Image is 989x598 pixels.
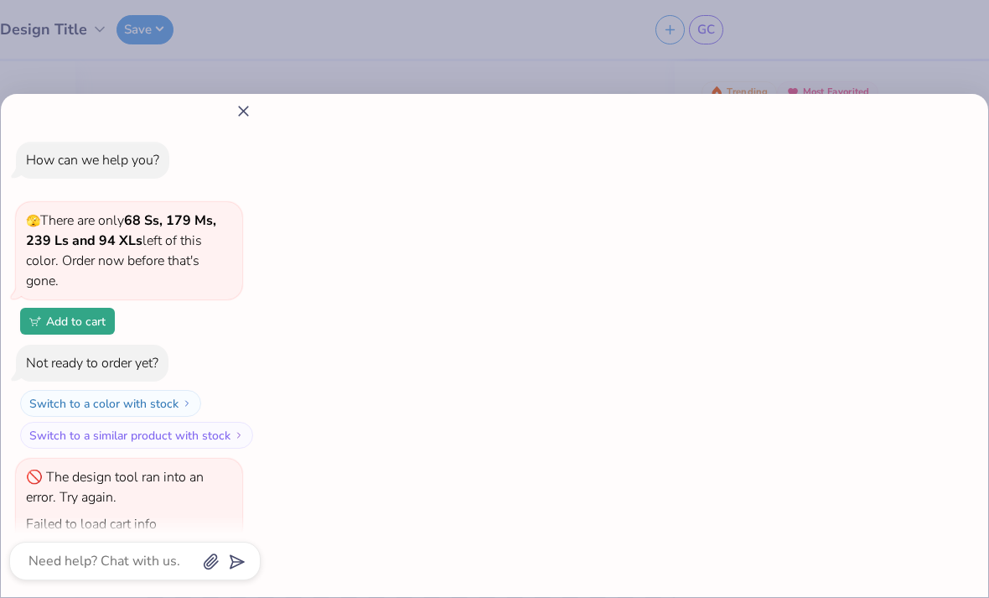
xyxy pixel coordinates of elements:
[234,430,244,440] img: Switch to a similar product with stock
[20,390,201,417] button: Switch to a color with stock
[26,468,204,507] div: The design tool ran into an error. Try again.
[26,213,40,229] span: 🫣
[26,151,159,169] div: How can we help you?
[20,308,115,335] button: Add to cart
[26,354,158,372] div: Not ready to order yet?
[26,515,157,533] div: Failed to load cart info
[182,398,192,408] img: Switch to a color with stock
[26,211,216,290] span: There are only left of this color. Order now before that's gone.
[29,316,41,326] img: Add to cart
[20,422,253,449] button: Switch to a similar product with stock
